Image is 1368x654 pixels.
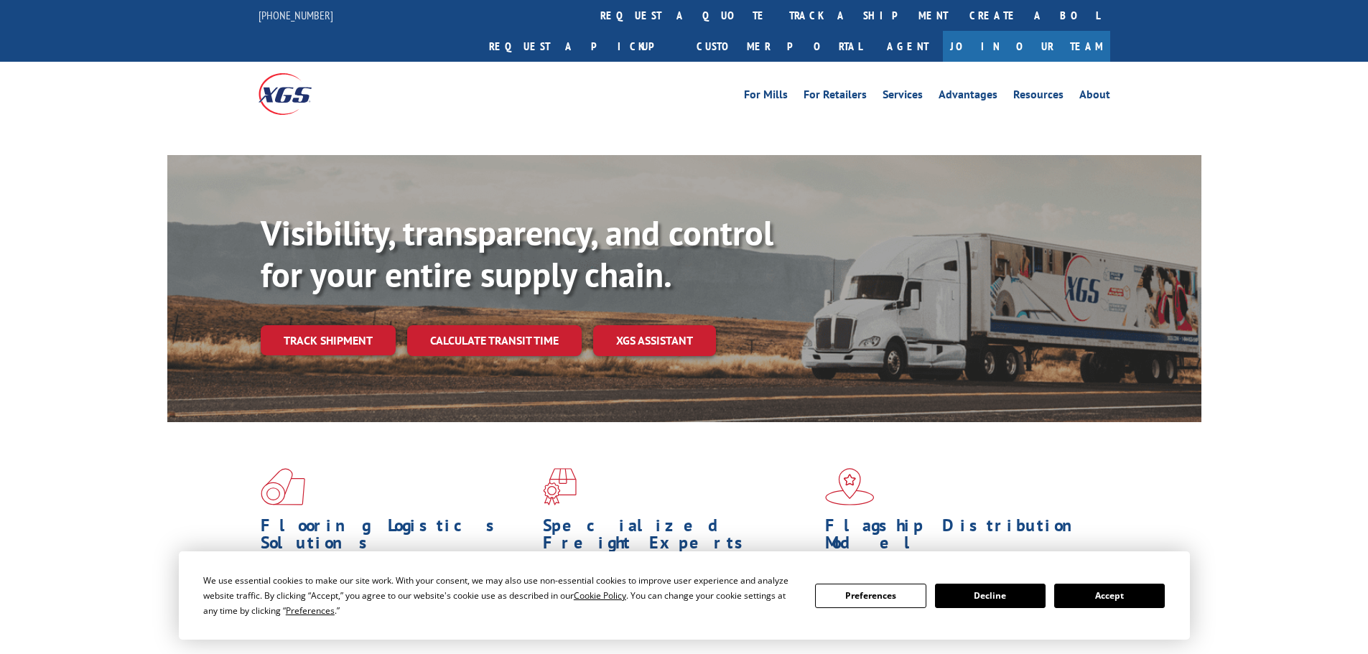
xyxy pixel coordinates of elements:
[1054,584,1165,608] button: Accept
[261,210,773,296] b: Visibility, transparency, and control for your entire supply chain.
[261,468,305,505] img: xgs-icon-total-supply-chain-intelligence-red
[543,517,814,559] h1: Specialized Freight Experts
[478,31,686,62] a: Request a pickup
[815,584,926,608] button: Preferences
[1013,89,1064,105] a: Resources
[1079,89,1110,105] a: About
[873,31,943,62] a: Agent
[744,89,788,105] a: For Mills
[574,589,626,602] span: Cookie Policy
[261,325,396,355] a: Track shipment
[686,31,873,62] a: Customer Portal
[939,89,997,105] a: Advantages
[259,8,333,22] a: [PHONE_NUMBER]
[179,551,1190,640] div: Cookie Consent Prompt
[883,89,923,105] a: Services
[935,584,1046,608] button: Decline
[407,325,582,356] a: Calculate transit time
[825,468,875,505] img: xgs-icon-flagship-distribution-model-red
[593,325,716,356] a: XGS ASSISTANT
[543,468,577,505] img: xgs-icon-focused-on-flooring-red
[203,573,798,618] div: We use essential cookies to make our site work. With your consent, we may also use non-essential ...
[943,31,1110,62] a: Join Our Team
[825,517,1097,559] h1: Flagship Distribution Model
[286,604,335,617] span: Preferences
[804,89,867,105] a: For Retailers
[261,517,532,559] h1: Flooring Logistics Solutions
